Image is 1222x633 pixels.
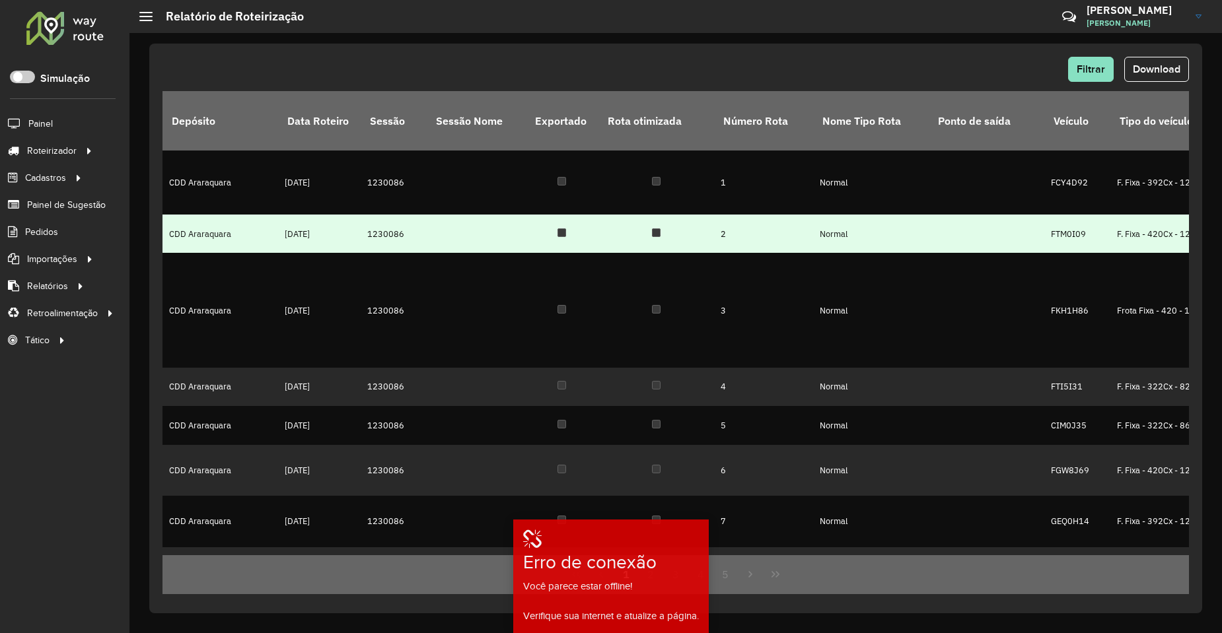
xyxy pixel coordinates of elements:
[714,91,813,150] th: Número Rota
[1068,57,1114,82] button: Filtrar
[813,445,929,496] td: Normal
[427,91,526,150] th: Sessão Nome
[278,215,361,253] td: [DATE]
[27,198,106,212] span: Painel de Sugestão
[278,91,361,150] th: Data Roteiro
[1133,63,1180,75] span: Download
[162,547,278,611] td: CDD Araraquara
[361,368,427,406] td: 1230086
[27,279,68,293] span: Relatórios
[278,496,361,547] td: [DATE]
[1044,150,1110,215] td: FCY4D92
[813,547,929,611] td: Normal
[278,150,361,215] td: [DATE]
[526,91,598,150] th: Exportado
[738,562,763,587] button: Next Page
[1044,253,1110,368] td: FKH1H86
[278,445,361,496] td: [DATE]
[27,144,77,158] span: Roteirizador
[714,445,813,496] td: 6
[1055,3,1083,31] a: Contato Rápido
[28,117,53,131] span: Painel
[523,551,667,574] h3: Erro de conexão
[1077,63,1105,75] span: Filtrar
[361,547,427,611] td: 1230086
[714,547,813,611] td: 8
[278,253,361,368] td: [DATE]
[361,406,427,444] td: 1230086
[361,445,427,496] td: 1230086
[515,579,707,624] div: Você parece estar offline! Verifique sua internet e atualize a página.
[153,9,304,24] h2: Relatório de Roteirização
[714,368,813,406] td: 4
[763,562,788,587] button: Last Page
[361,496,427,547] td: 1230086
[1044,215,1110,253] td: FTM0I09
[714,253,813,368] td: 3
[162,253,278,368] td: CDD Araraquara
[162,150,278,215] td: CDD Araraquara
[813,215,929,253] td: Normal
[929,91,1044,150] th: Ponto de saída
[813,406,929,444] td: Normal
[813,253,929,368] td: Normal
[1044,445,1110,496] td: FGW8J69
[714,406,813,444] td: 5
[1044,91,1110,150] th: Veículo
[1087,17,1186,29] span: [PERSON_NAME]
[1044,406,1110,444] td: CIM0J35
[813,91,929,150] th: Nome Tipo Rota
[40,71,90,86] label: Simulação
[813,368,929,406] td: Normal
[162,91,278,150] th: Depósito
[714,215,813,253] td: 2
[714,496,813,547] td: 7
[278,406,361,444] td: [DATE]
[361,215,427,253] td: 1230086
[162,406,278,444] td: CDD Araraquara
[25,171,66,185] span: Cadastros
[278,368,361,406] td: [DATE]
[162,368,278,406] td: CDD Araraquara
[278,547,361,611] td: [DATE]
[27,252,77,266] span: Importações
[714,150,813,215] td: 1
[361,91,427,150] th: Sessão
[813,496,929,547] td: Normal
[813,150,929,215] td: Normal
[1044,547,1110,611] td: QJS8H98
[25,333,50,347] span: Tático
[361,150,427,215] td: 1230086
[162,445,278,496] td: CDD Araraquara
[1124,57,1189,82] button: Download
[598,91,714,150] th: Rota otimizada
[1087,4,1186,17] h3: [PERSON_NAME]
[1044,368,1110,406] td: FTI5I31
[361,253,427,368] td: 1230086
[25,225,58,239] span: Pedidos
[1044,496,1110,547] td: GEQ0H14
[713,562,738,587] button: 5
[162,215,278,253] td: CDD Araraquara
[27,306,98,320] span: Retroalimentação
[162,496,278,547] td: CDD Araraquara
